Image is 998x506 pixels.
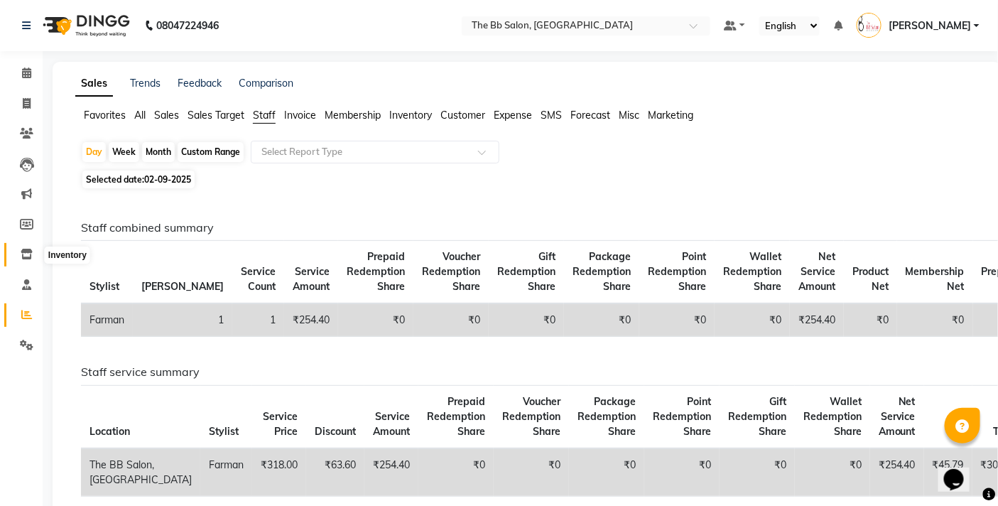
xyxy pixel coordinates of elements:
td: ₹0 [494,448,569,497]
td: Farman [81,303,133,337]
span: Voucher Redemption Share [502,395,560,438]
td: 1 [232,303,284,337]
span: Inventory [389,109,432,122]
div: Month [142,142,175,162]
span: Membership [325,109,381,122]
span: Membership Net [906,265,965,293]
span: Gift Redemption Share [728,395,786,438]
span: Stylist [209,425,239,438]
span: Voucher Redemption Share [422,250,480,293]
span: Customer [440,109,485,122]
td: ₹0 [844,303,897,337]
td: ₹0 [569,448,644,497]
td: ₹254.40 [364,448,418,497]
span: Favorites [84,109,126,122]
span: Net Service Amount [798,250,835,293]
td: ₹254.40 [870,448,924,497]
b: 08047224946 [156,6,219,45]
td: ₹0 [644,448,720,497]
span: Stylist [90,280,119,293]
span: Service Amount [293,265,330,293]
td: ₹318.00 [252,448,306,497]
div: Inventory [45,247,90,264]
span: Location [90,425,130,438]
span: Product Net [852,265,889,293]
td: ₹0 [413,303,489,337]
td: ₹0 [639,303,715,337]
span: Marketing [648,109,693,122]
span: Point Redemption Share [648,250,706,293]
span: 02-09-2025 [144,174,191,185]
td: Farman [200,448,252,497]
td: ₹254.40 [284,303,338,337]
a: Feedback [178,77,222,90]
span: Service Amount [373,410,410,438]
span: Package Redemption Share [577,395,636,438]
span: Staff [253,109,276,122]
span: SMS [541,109,562,122]
span: Point Redemption Share [653,395,711,438]
td: ₹0 [720,448,795,497]
td: ₹0 [897,303,973,337]
span: Wallet Redemption Share [723,250,781,293]
span: All [134,109,146,122]
span: Tax [946,425,964,438]
div: Custom Range [178,142,244,162]
span: Misc [619,109,639,122]
a: Sales [75,71,113,97]
span: Service Price [263,410,298,438]
span: Prepaid Redemption Share [347,250,405,293]
span: Package Redemption Share [573,250,631,293]
span: Sales Target [188,109,244,122]
td: ₹63.60 [306,448,364,497]
span: Wallet Redemption Share [803,395,862,438]
td: ₹0 [489,303,564,337]
td: ₹0 [418,448,494,497]
div: Week [109,142,139,162]
img: logo [36,6,134,45]
span: Expense [494,109,532,122]
h6: Staff combined summary [81,221,967,235]
h6: Staff service summary [81,365,967,379]
td: ₹45.79 [924,448,972,497]
a: Comparison [239,77,293,90]
td: 1 [133,303,232,337]
a: Trends [130,77,161,90]
span: Net Service Amount [879,395,916,438]
span: Forecast [570,109,610,122]
span: [PERSON_NAME] [141,280,224,293]
span: [PERSON_NAME] [889,18,971,33]
span: Service Count [241,265,276,293]
span: Sales [154,109,179,122]
td: ₹254.40 [790,303,844,337]
span: Discount [315,425,356,438]
td: ₹0 [715,303,790,337]
img: Ujjwal Bisht [857,13,882,38]
td: ₹0 [338,303,413,337]
span: Selected date: [82,171,195,188]
td: The BB Salon, [GEOGRAPHIC_DATA] [81,448,200,497]
iframe: chat widget [938,449,984,492]
span: Gift Redemption Share [497,250,555,293]
td: ₹0 [564,303,639,337]
td: ₹0 [795,448,870,497]
span: Invoice [284,109,316,122]
div: Day [82,142,106,162]
span: Prepaid Redemption Share [427,395,485,438]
